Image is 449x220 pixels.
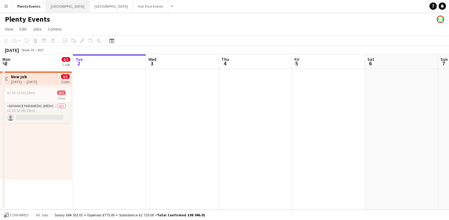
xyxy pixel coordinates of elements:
a: View [2,25,16,33]
span: Week 36 [20,48,35,52]
span: 1 [2,60,10,67]
app-card-role: Advance Paramedic (Medical)0/112:15-12:30 (15m) [2,103,71,123]
div: 5 jobs [61,79,70,84]
span: Comms [48,26,62,32]
span: Thu [221,57,229,62]
button: Confirmed [3,212,30,218]
span: 6 [367,60,374,67]
h3: New job [11,74,37,79]
span: Total Confirmed £88 046.01 [157,213,205,217]
span: 0/1 [62,57,70,62]
button: [GEOGRAPHIC_DATA] [46,0,89,12]
span: All jobs [35,213,49,217]
span: 1 Role [57,96,66,101]
button: Hat Trick Events [133,0,168,12]
button: Plenty Events [13,0,46,12]
span: Jobs [33,26,42,32]
span: Sat [367,57,374,62]
span: Tue [75,57,83,62]
span: 2 [75,60,83,67]
span: 7 [440,60,448,67]
span: 0/1 [57,90,66,95]
span: Confirmed [10,213,29,217]
a: Comms [46,25,64,33]
span: Fri [294,57,299,62]
div: BST [38,48,44,52]
span: 3 [148,60,156,67]
span: Edit [20,26,27,32]
h1: Plenty Events [5,15,50,24]
button: [GEOGRAPHIC_DATA] [89,0,133,12]
span: 5 [294,60,299,67]
div: [DATE] → [DATE] [11,79,37,84]
span: Wed [148,57,156,62]
div: [DATE] [5,47,19,53]
app-job-card: 12:15-12:30 (15m)0/11 RoleAdvance Paramedic (Medical)0/112:15-12:30 (15m) [2,88,71,123]
div: 1 Job [62,62,70,67]
span: Mon [2,57,10,62]
span: Sun [440,57,448,62]
a: Edit [17,25,29,33]
span: 4 [221,60,229,67]
span: 12:15-12:30 (15m) [7,90,35,95]
a: Jobs [30,25,44,33]
div: Salary £84 551.01 + Expenses £775.00 + Subsistence £2 720.00 = [55,213,205,217]
span: 0/5 [61,74,70,79]
app-user-avatar: James Runnymede [437,16,444,23]
span: View [5,26,13,32]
